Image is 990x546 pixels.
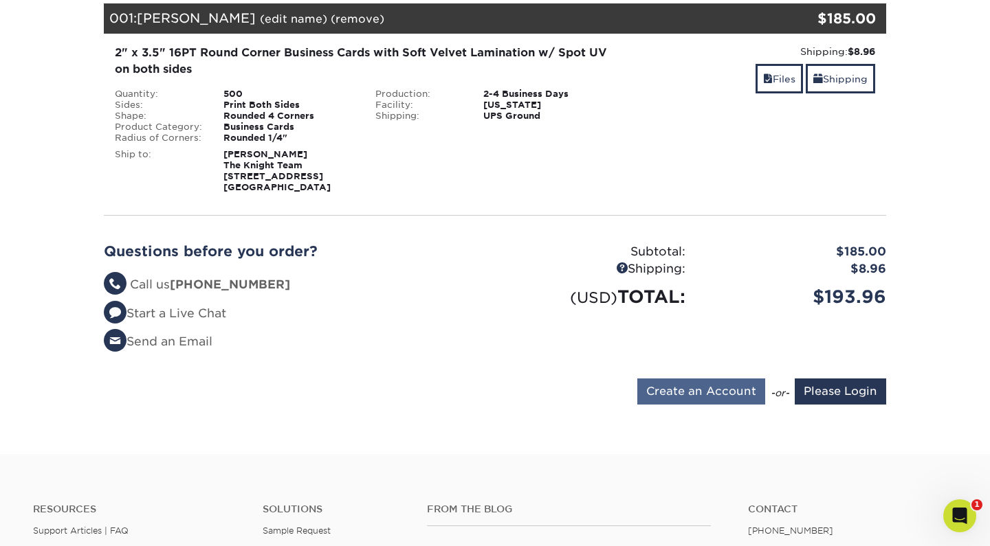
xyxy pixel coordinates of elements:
[473,100,625,111] div: [US_STATE]
[806,64,875,93] a: Shipping
[756,64,803,93] a: Files
[104,149,213,193] div: Ship to:
[771,387,789,398] em: -or-
[104,100,213,111] div: Sides:
[763,73,773,84] span: files
[104,111,213,122] div: Shape:
[115,45,615,78] div: 2" x 3.5" 16PT Round Corner Business Cards with Soft Velvet Lamination w/ Spot UV on both sides
[795,378,886,405] input: Please Login
[137,10,256,25] span: [PERSON_NAME]
[213,111,365,122] div: Rounded 4 Corners
[756,8,876,29] div: $185.00
[495,260,696,278] div: Shipping:
[971,499,982,510] span: 1
[748,503,957,515] a: Contact
[635,45,875,58] div: Shipping:
[213,122,365,133] div: Business Cards
[473,111,625,122] div: UPS Ground
[104,334,212,348] a: Send an Email
[427,503,712,515] h4: From the Blog
[570,288,617,306] small: (USD)
[104,243,485,260] h2: Questions before you order?
[365,111,474,122] div: Shipping:
[696,284,896,310] div: $193.96
[104,89,213,100] div: Quantity:
[696,260,896,278] div: $8.96
[637,378,765,405] input: Create an Account
[33,503,242,515] h4: Resources
[223,149,331,192] strong: [PERSON_NAME] The Knight Team [STREET_ADDRESS] [GEOGRAPHIC_DATA]
[365,89,474,100] div: Production:
[473,89,625,100] div: 2-4 Business Days
[848,46,875,57] strong: $8.96
[495,284,696,310] div: TOTAL:
[104,122,213,133] div: Product Category:
[170,277,290,291] strong: [PHONE_NUMBER]
[104,3,756,34] div: 001:
[748,525,833,536] a: [PHONE_NUMBER]
[213,100,365,111] div: Print Both Sides
[260,12,327,25] a: (edit name)
[213,133,365,144] div: Rounded 1/4"
[696,243,896,261] div: $185.00
[263,503,406,515] h4: Solutions
[3,504,117,541] iframe: Google Customer Reviews
[365,100,474,111] div: Facility:
[943,499,976,532] iframe: Intercom live chat
[263,525,331,536] a: Sample Request
[331,12,384,25] a: (remove)
[213,89,365,100] div: 500
[813,73,823,84] span: shipping
[104,306,226,320] a: Start a Live Chat
[104,133,213,144] div: Radius of Corners:
[104,276,485,294] li: Call us
[495,243,696,261] div: Subtotal:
